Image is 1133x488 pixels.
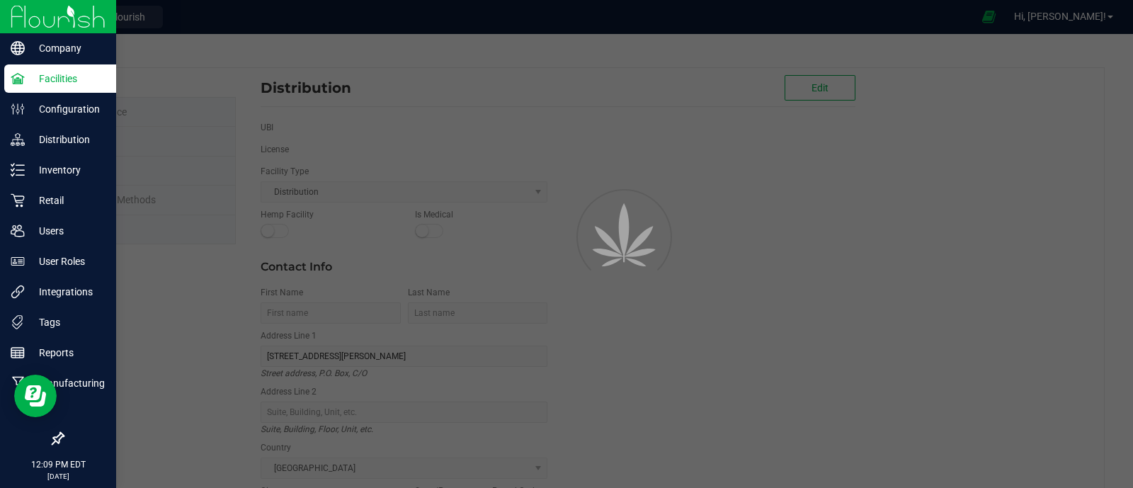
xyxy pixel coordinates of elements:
p: Retail [25,192,110,209]
inline-svg: Users [11,224,25,238]
inline-svg: Facilities [11,72,25,86]
p: Users [25,222,110,239]
inline-svg: Tags [11,315,25,329]
inline-svg: Company [11,41,25,55]
inline-svg: User Roles [11,254,25,268]
p: [DATE] [6,471,110,482]
p: Tags [25,314,110,331]
p: 12:09 PM EDT [6,458,110,471]
p: Facilities [25,70,110,87]
inline-svg: Integrations [11,285,25,299]
inline-svg: Distribution [11,132,25,147]
p: Manufacturing [25,375,110,392]
inline-svg: Configuration [11,102,25,116]
inline-svg: Inventory [11,163,25,177]
inline-svg: Reports [11,346,25,360]
p: Distribution [25,131,110,148]
p: Inventory [25,161,110,178]
p: Reports [25,344,110,361]
inline-svg: Manufacturing [11,376,25,390]
iframe: Resource center [14,375,57,417]
inline-svg: Retail [11,193,25,208]
p: User Roles [25,253,110,270]
p: Integrations [25,283,110,300]
p: Company [25,40,110,57]
p: Configuration [25,101,110,118]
